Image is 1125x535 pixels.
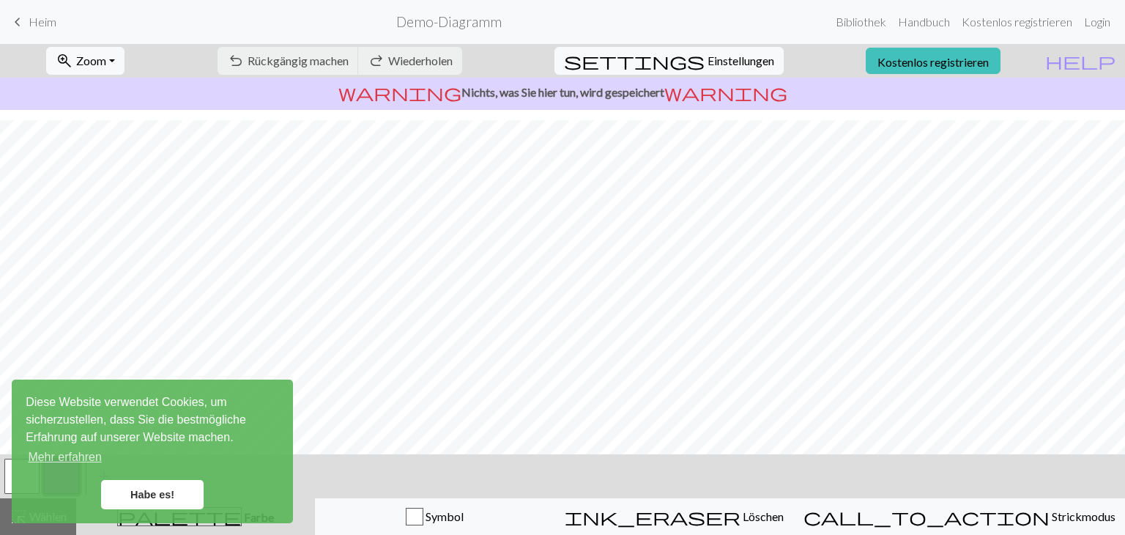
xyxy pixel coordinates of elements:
button: Symbol [315,498,554,535]
span: warning [664,82,787,103]
font: Heim [29,15,56,29]
font: Einstellungen [708,53,774,67]
div: Cookie-Zustimmung [12,380,293,523]
button: Löschen [554,498,794,535]
font: Kostenlos registrieren [877,54,989,68]
a: Handbuch [892,7,956,37]
span: zoom_in [56,51,73,71]
a: Bibliothek [830,7,892,37]
font: Mehr erfahren [28,451,102,463]
font: Login [1084,15,1110,29]
button: SettingsEinstellungen [554,47,784,75]
a: Cookie-Nachricht ablehnen [101,480,204,509]
font: Nichts, was Sie hier tun, wird gespeichert [461,85,664,99]
font: Diese Website verwendet Cookies, um sicherzustellen, dass Sie die bestmögliche Erfahrung auf unse... [26,396,246,443]
a: mehr über Cookies erfahren [26,446,104,468]
font: Kostenlos registrieren [962,15,1072,29]
span: settings [564,51,705,71]
font: Habe es! [130,489,174,501]
span: help [1045,51,1115,71]
font: Löschen [743,509,784,523]
span: call_to_action [803,506,1050,527]
font: Demo-Diagramm [396,13,502,30]
font: Strickmodus [1052,509,1115,523]
a: Login [1078,7,1116,37]
font: Symbol [426,509,464,523]
span: warning [338,82,461,103]
a: Kostenlos registrieren [866,48,1000,75]
font: Bibliothek [836,15,886,29]
a: Heim [9,10,56,34]
span: highlight_alt [10,506,27,527]
a: Kostenlos registrieren [956,7,1078,37]
button: Zoom [46,47,125,75]
span: keyboard_arrow_left [9,12,26,32]
button: Strickmodus [794,498,1125,535]
font: Handbuch [898,15,950,29]
span: ink_eraser [565,506,740,527]
i: Settings [564,52,705,70]
font: Zoom [76,53,106,67]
